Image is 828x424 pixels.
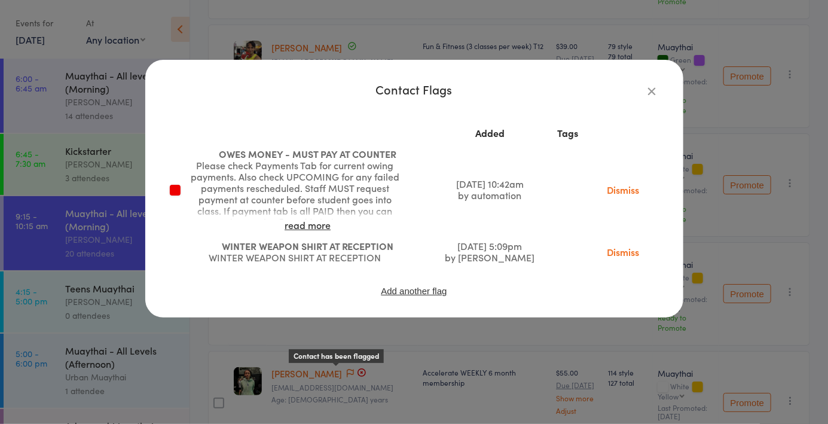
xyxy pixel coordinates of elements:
[432,236,548,268] td: [DATE] 5:09pm by [PERSON_NAME]
[285,218,331,231] a: read more
[289,349,384,363] div: Contact has been flagged
[191,252,400,263] div: WINTER WEAPON SHIRT AT RECEPTION
[169,84,659,95] div: Contact Flags
[598,183,648,196] a: Dismiss this flag
[191,160,400,251] div: Please check Payments Tab for current owing payments. Also check UPCOMING for any failed payments...
[432,144,548,236] td: [DATE] 10:42am by automation
[432,123,548,144] th: Added
[598,245,648,258] a: Dismiss this flag
[548,123,588,144] th: Tags
[219,147,396,160] span: OWES MONEY - MUST PAY AT COUNTER
[380,286,448,296] button: Add another flag
[222,239,394,252] span: WINTER WEAPON SHIRT AT RECEPTION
